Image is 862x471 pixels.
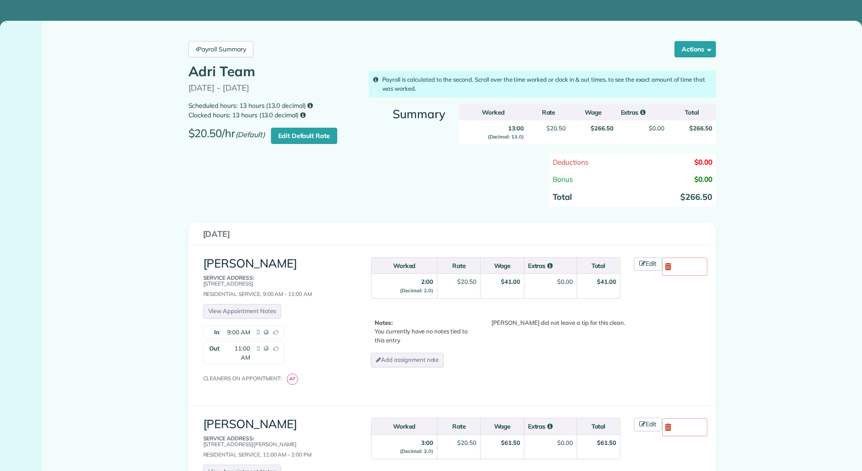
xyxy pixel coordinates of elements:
[437,418,480,434] th: Rate
[203,435,351,447] p: [STREET_ADDRESS][PERSON_NAME]
[597,278,616,285] strong: $41.00
[634,418,662,431] a: Edit
[459,104,528,120] th: Worked
[488,134,524,140] small: (Decimal: 13.0)
[203,230,702,239] h3: [DATE]
[235,130,265,139] em: (Default)
[224,344,250,362] span: 11:00 AM
[457,277,477,286] div: $20.50
[668,104,716,120] th: Total
[617,104,668,120] th: Extras
[203,435,254,442] b: Service Address:
[371,258,437,274] th: Worked
[400,278,433,294] strong: 2:00
[204,342,222,364] strong: Out
[501,439,520,446] strong: $61.50
[577,418,620,434] th: Total
[591,125,614,132] strong: $266.50
[527,104,569,120] th: Rate
[557,277,573,286] div: $0.00
[369,71,716,97] div: Payroll is calculated to the second. Scroll over the time worked or clock in & out times. to see ...
[203,416,298,431] a: [PERSON_NAME]
[546,125,566,132] span: $20.50
[475,319,625,328] div: [PERSON_NAME] did not leave a tip for this clean.
[694,175,712,184] span: $0.00
[203,275,351,286] p: [STREET_ADDRESS]
[457,439,477,447] div: $20.50
[400,287,433,294] small: (Decimal: 2.0)
[204,326,222,339] strong: In
[375,319,473,345] p: You currently have no notes tied to this entry
[597,439,616,446] strong: $61.50
[227,328,250,337] span: 9:00 AM
[375,319,393,326] b: Notes:
[188,64,359,79] h1: Adri Team
[694,157,712,166] span: $0.00
[634,257,662,271] a: Edit
[689,125,712,132] strong: $266.50
[553,192,573,202] strong: Total
[649,125,665,132] span: $0.00
[553,175,573,184] span: Bonus
[557,439,573,447] div: $0.00
[203,435,351,458] div: Residential Service, 11:00 AM - 2:00 PM
[524,258,577,274] th: Extras
[371,353,444,367] a: Add assignment note
[188,127,270,146] span: $20.50/hr
[480,258,523,274] th: Wage
[437,258,480,274] th: Rate
[480,418,523,434] th: Wage
[203,275,351,297] div: Residential Service, 9:00 AM - 11:00 AM
[287,374,298,385] span: AT
[577,258,620,274] th: Total
[188,101,359,120] small: Scheduled hours: 13 hours (13.0 decimal) Clocked hours: 13 hours (13.0 decimal)
[371,418,437,434] th: Worked
[203,375,285,382] span: Cleaners on appointment:
[188,41,253,57] a: Payroll Summary
[369,108,445,121] h3: Summary
[680,192,712,202] strong: $266.50
[400,439,433,455] strong: 3:00
[400,448,433,454] small: (Decimal: 3.0)
[674,41,716,57] button: Actions
[569,104,617,120] th: Wage
[553,157,589,166] span: Deductions
[203,274,254,281] b: Service Address:
[271,128,337,144] a: Edit Default Rate
[188,83,359,92] p: [DATE] - [DATE]
[203,304,281,319] a: View Appointment Notes
[501,278,520,285] strong: $41.00
[203,256,298,271] a: [PERSON_NAME]
[524,418,577,434] th: Extras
